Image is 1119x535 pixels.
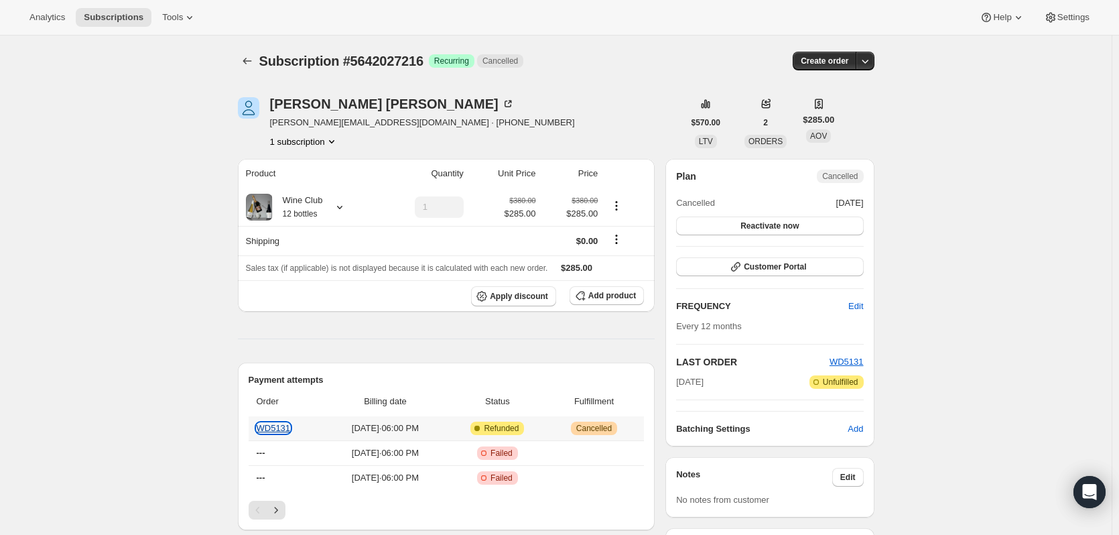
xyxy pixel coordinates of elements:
small: 12 bottles [283,209,318,219]
button: $570.00 [683,113,728,132]
div: Wine Club [273,194,323,221]
th: Price [539,159,602,188]
span: Status [451,395,544,408]
span: [DATE] · 06:00 PM [328,447,443,460]
span: Reactivate now [740,221,799,231]
span: Analytics [29,12,65,23]
h3: Notes [676,468,832,487]
span: Cancelled [822,171,858,182]
span: Failed [490,448,513,459]
span: Billing date [328,395,443,408]
span: Settings [1057,12,1090,23]
h6: Batching Settings [676,422,848,436]
span: ORDERS [748,137,783,146]
span: [DATE] [676,375,704,389]
span: Customer Portal [744,261,806,272]
button: 2 [755,113,776,132]
span: $570.00 [692,117,720,128]
button: Edit [832,468,864,487]
button: Subscriptions [76,8,151,27]
span: $285.00 [543,207,598,221]
button: Add product [570,286,644,305]
button: Apply discount [471,286,556,306]
span: 2 [763,117,768,128]
span: AOV [810,131,827,141]
h2: FREQUENCY [676,300,848,313]
button: Create order [793,52,856,70]
th: Shipping [238,226,378,255]
span: Subscription #5642027216 [259,54,423,68]
span: Help [993,12,1011,23]
span: [PERSON_NAME][EMAIL_ADDRESS][DOMAIN_NAME] · [PHONE_NUMBER] [270,116,575,129]
span: Add product [588,290,636,301]
span: [DATE] [836,196,864,210]
small: $380.00 [572,196,598,204]
span: $0.00 [576,236,598,246]
span: Failed [490,473,513,483]
button: Customer Portal [676,257,863,276]
span: --- [257,448,265,458]
h2: Plan [676,170,696,183]
img: product img [246,194,273,221]
button: Help [972,8,1033,27]
span: Sales tax (if applicable) is not displayed because it is calculated with each new order. [246,263,548,273]
button: Add [840,418,871,440]
h2: LAST ORDER [676,355,830,369]
nav: Pagination [249,501,645,520]
span: [DATE] · 06:00 PM [328,471,443,485]
small: $380.00 [509,196,535,204]
span: Cancelled [576,423,612,434]
span: $285.00 [504,207,535,221]
button: WD5131 [830,355,864,369]
th: Order [249,387,324,416]
div: Open Intercom Messenger [1073,476,1106,508]
button: Edit [840,296,871,317]
h2: Payment attempts [249,373,645,387]
div: [PERSON_NAME] [PERSON_NAME] [270,97,515,111]
button: Reactivate now [676,217,863,235]
span: --- [257,473,265,483]
span: Add [848,422,863,436]
button: Settings [1036,8,1098,27]
button: Next [267,501,285,520]
th: Quantity [378,159,468,188]
a: WD5131 [257,423,291,433]
button: Product actions [270,135,338,148]
span: Cancelled [676,196,715,210]
span: Every 12 months [676,321,742,331]
span: Edit [848,300,863,313]
span: Tools [162,12,183,23]
span: Subscriptions [84,12,143,23]
span: Fulfillment [552,395,636,408]
span: Unfulfilled [823,377,858,388]
span: Create order [801,56,848,66]
button: Shipping actions [606,232,627,247]
span: [DATE] · 06:00 PM [328,422,443,435]
button: Subscriptions [238,52,257,70]
span: Refunded [484,423,519,434]
span: No notes from customer [676,495,769,505]
span: $285.00 [561,263,592,273]
button: Tools [154,8,204,27]
th: Unit Price [468,159,540,188]
button: Product actions [606,198,627,213]
span: Sarah Riggall [238,97,259,119]
span: Recurring [434,56,469,66]
span: Apply discount [490,291,548,302]
button: Analytics [21,8,73,27]
span: Cancelled [482,56,518,66]
a: WD5131 [830,357,864,367]
span: LTV [699,137,713,146]
th: Product [238,159,378,188]
span: $285.00 [803,113,834,127]
span: Edit [840,472,856,483]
